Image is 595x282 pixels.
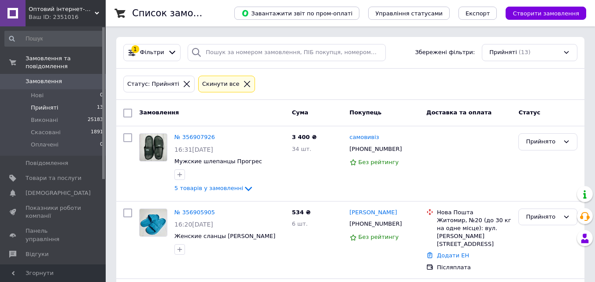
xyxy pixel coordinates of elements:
[350,109,382,116] span: Покупець
[350,133,379,142] a: самовивіз
[466,10,490,17] span: Експорт
[174,134,215,140] a: № 356907926
[375,10,443,17] span: Управління статусами
[368,7,450,20] button: Управління статусами
[26,250,48,258] span: Відгуки
[140,48,164,57] span: Фільтри
[350,209,397,217] a: [PERSON_NAME]
[100,92,103,99] span: 0
[26,77,62,85] span: Замовлення
[292,134,317,140] span: 3 400 ₴
[139,209,167,237] a: Фото товару
[31,141,59,149] span: Оплачені
[489,48,517,57] span: Прийняті
[131,45,139,53] div: 1
[4,31,104,47] input: Пошук
[26,174,81,182] span: Товари та послуги
[348,143,404,155] div: [PHONE_NUMBER]
[26,55,106,70] span: Замовлення та повідомлення
[415,48,475,57] span: Збережені фільтри:
[497,10,586,16] a: Створити замовлення
[26,227,81,243] span: Панель управління
[526,137,559,146] div: Прийнято
[358,234,399,240] span: Без рейтингу
[139,133,167,161] a: Фото товару
[458,7,497,20] button: Експорт
[29,13,106,21] div: Ваш ID: 2351016
[437,264,511,271] div: Післяплата
[174,185,243,191] span: 5 товарів у замовленні
[29,5,95,13] span: Оптовий інтернет-магазин якісного і дешевого взуття Сланчик
[140,209,167,236] img: Фото товару
[200,80,241,89] div: Cкинути все
[518,109,540,116] span: Статус
[292,209,311,216] span: 534 ₴
[358,159,399,165] span: Без рейтингу
[519,49,531,55] span: (13)
[437,252,469,259] a: Додати ЕН
[126,80,181,89] div: Статус: Прийняті
[100,141,103,149] span: 0
[26,159,68,167] span: Повідомлення
[31,116,58,124] span: Виконані
[140,134,167,161] img: Фото товару
[292,146,311,152] span: 34 шт.
[91,128,103,136] span: 1891
[526,212,559,222] div: Прийнято
[174,221,213,228] span: 16:20[DATE]
[26,204,81,220] span: Показники роботи компанії
[26,189,91,197] span: [DEMOGRAPHIC_DATA]
[132,8,222,18] h1: Список замовлень
[97,104,103,112] span: 13
[174,209,215,216] a: № 356905905
[174,233,275,239] a: Женские сланцы [PERSON_NAME]
[174,185,254,191] a: 5 товарів у замовленні
[174,146,213,153] span: 16:31[DATE]
[241,9,352,17] span: Завантажити звіт по пром-оплаті
[348,218,404,230] div: [PHONE_NUMBER]
[437,216,511,249] div: Житомир, №20 (до 30 кг на одне місце): вул. [PERSON_NAME][STREET_ADDRESS]
[31,92,44,99] span: Нові
[506,7,586,20] button: Створити замовлення
[292,220,308,227] span: 6 шт.
[292,109,308,116] span: Cума
[188,44,385,61] input: Пошук за номером замовлення, ПІБ покупця, номером телефону, Email, номером накладної
[234,7,359,20] button: Завантажити звіт по пром-оплаті
[31,128,61,136] span: Скасовані
[174,158,262,165] a: Мужские шлепанцы Прогрес
[513,10,579,17] span: Створити замовлення
[88,116,103,124] span: 25183
[31,104,58,112] span: Прийняті
[426,109,492,116] span: Доставка та оплата
[437,209,511,216] div: Нова Пошта
[139,109,179,116] span: Замовлення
